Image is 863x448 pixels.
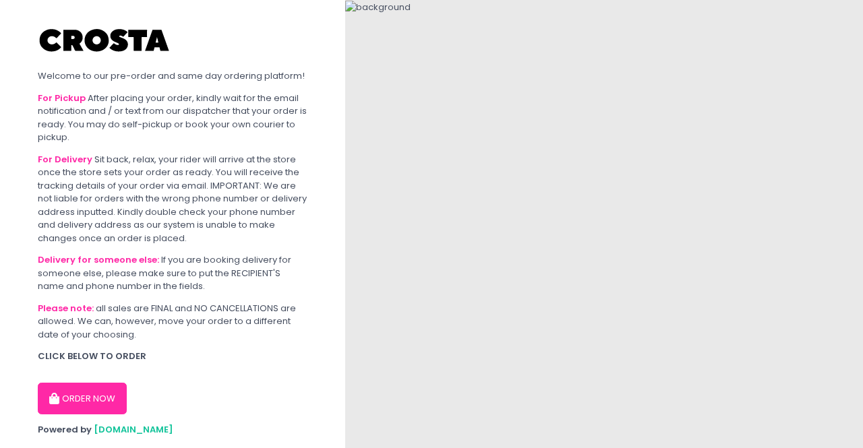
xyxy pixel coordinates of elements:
[38,253,307,293] div: If you are booking delivery for someone else, please make sure to put the RECIPIENT'S name and ph...
[38,302,307,342] div: all sales are FINAL and NO CANCELLATIONS are allowed. We can, however, move your order to a diffe...
[94,423,173,436] a: [DOMAIN_NAME]
[38,69,307,83] div: Welcome to our pre-order and same day ordering platform!
[38,350,307,363] div: CLICK BELOW TO ORDER
[38,20,173,61] img: Crosta Pizzeria
[38,383,127,415] button: ORDER NOW
[38,153,92,166] b: For Delivery
[38,253,159,266] b: Delivery for someone else:
[345,1,411,14] img: background
[38,153,307,245] div: Sit back, relax, your rider will arrive at the store once the store sets your order as ready. You...
[38,92,86,104] b: For Pickup
[38,92,307,144] div: After placing your order, kindly wait for the email notification and / or text from our dispatche...
[38,302,94,315] b: Please note:
[38,423,307,437] div: Powered by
